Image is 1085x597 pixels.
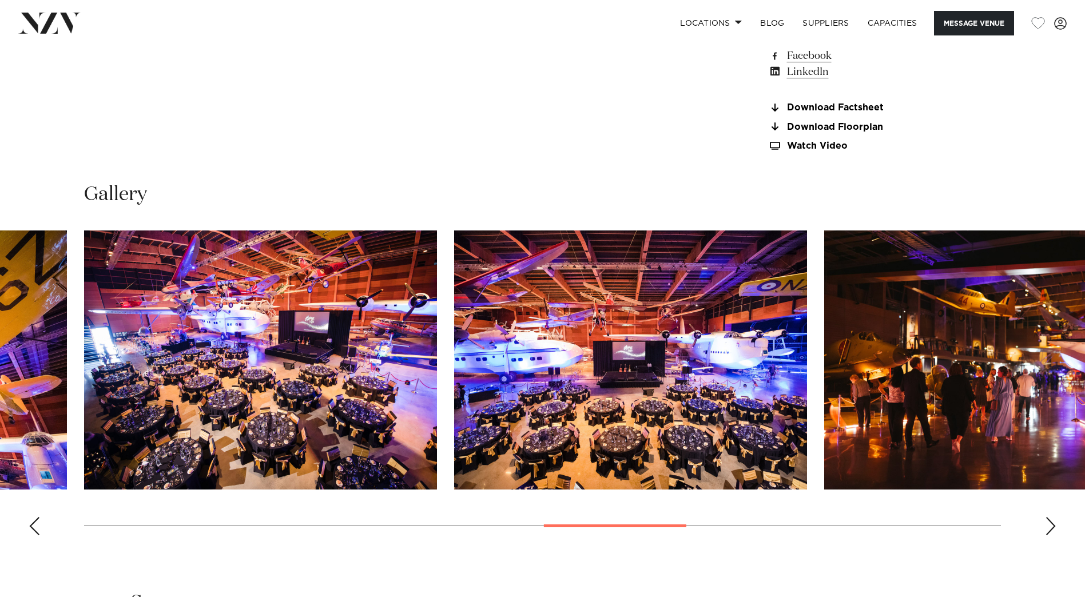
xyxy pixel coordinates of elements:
[18,13,81,33] img: nzv-logo.png
[671,11,751,35] a: Locations
[793,11,858,35] a: SUPPLIERS
[768,64,955,80] a: LinkedIn
[84,230,437,489] swiper-slide: 9 / 16
[768,122,955,132] a: Download Floorplan
[84,182,147,208] h2: Gallery
[768,141,955,151] a: Watch Video
[934,11,1014,35] button: Message Venue
[768,103,955,113] a: Download Factsheet
[751,11,793,35] a: BLOG
[768,48,955,64] a: Facebook
[454,230,807,489] swiper-slide: 10 / 16
[859,11,927,35] a: Capacities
